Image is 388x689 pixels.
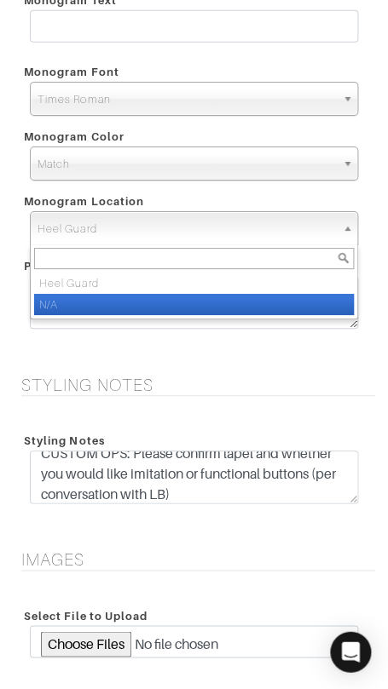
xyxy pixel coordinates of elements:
[24,124,125,149] span: Monogram Color
[30,451,358,503] textarea: CUSTOM OPS: Please confirm that you would like a 2-Button Tuxedo.
[24,254,173,278] span: Pant Special Instructions
[24,603,148,628] span: Select File to Upload
[330,631,371,672] div: Open Intercom Messenger
[24,60,119,84] span: Monogram Font
[21,375,375,395] h5: Styling Notes
[38,83,335,117] span: Times Roman
[24,428,105,453] span: Styling Notes
[34,294,354,315] li: N/A
[38,147,335,181] span: Match
[21,549,375,570] h5: Images
[24,189,144,214] span: Monogram Location
[34,273,354,294] li: Heel Guard
[38,212,335,246] span: Heel Guard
